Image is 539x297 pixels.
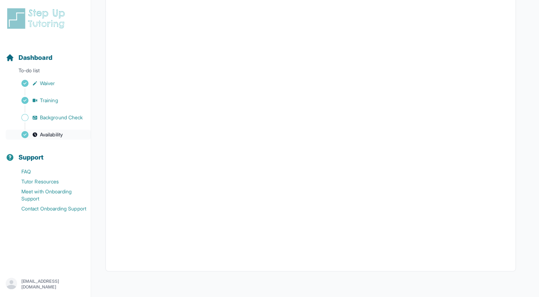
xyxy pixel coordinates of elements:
p: To-do list [3,67,88,77]
a: Dashboard [6,53,52,63]
span: Dashboard [19,53,52,63]
span: Waiver [40,80,55,87]
span: Support [19,152,44,162]
p: [EMAIL_ADDRESS][DOMAIN_NAME] [21,278,85,290]
span: Availability [40,131,63,138]
a: Waiver [6,78,91,88]
button: Dashboard [3,41,88,66]
span: Training [40,97,58,104]
a: Background Check [6,113,91,123]
button: Support [3,141,88,165]
a: Contact Onboarding Support [6,204,91,214]
a: Availability [6,130,91,140]
img: logo [6,7,69,30]
a: Training [6,95,91,105]
a: Meet with Onboarding Support [6,187,91,204]
span: Background Check [40,114,83,121]
a: FAQ [6,167,91,177]
a: Tutor Resources [6,177,91,187]
button: [EMAIL_ADDRESS][DOMAIN_NAME] [6,278,85,291]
